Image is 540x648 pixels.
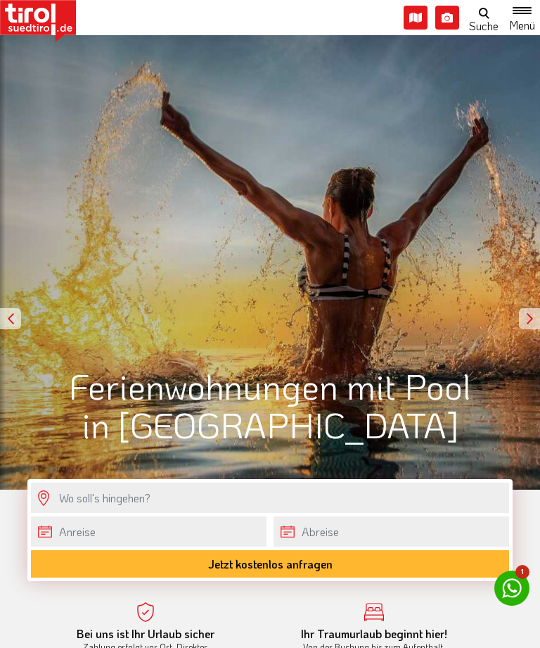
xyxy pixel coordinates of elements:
[31,550,509,578] button: Jetzt kostenlos anfragen
[515,565,529,579] span: 1
[494,571,529,606] a: 1
[31,516,266,547] input: Anreise
[435,6,459,30] i: Fotogalerie
[27,367,513,444] h1: Ferienwohnungen mit Pool in [GEOGRAPHIC_DATA]
[404,6,427,30] i: Karte öffnen
[31,483,509,513] input: Wo soll's hingehen?
[274,516,509,547] input: Abreise
[504,4,540,31] button: Toggle navigation
[301,626,447,641] b: Ihr Traumurlaub beginnt hier!
[77,626,214,641] b: Bei uns ist Ihr Urlaub sicher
